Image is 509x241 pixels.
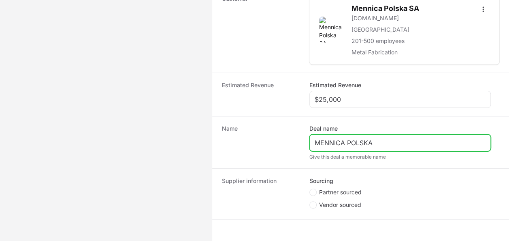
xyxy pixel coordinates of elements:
a: [DOMAIN_NAME] [351,14,419,22]
span: Vendor sourced [319,201,361,209]
button: Open options [477,3,490,16]
div: Give this deal a memorable name [309,154,491,160]
legend: Sourcing [309,177,333,185]
p: [GEOGRAPHIC_DATA] [351,26,419,34]
h2: Mennica Polska SA [351,3,419,14]
img: Mennica Polska SA [319,17,345,43]
dt: Supplier information [222,177,300,211]
label: Estimated Revenue [309,81,361,89]
label: Deal name [309,125,338,133]
dt: Estimated Revenue [222,81,300,108]
input: $ [315,95,486,104]
p: 201-500 employees [351,37,419,45]
dt: Name [222,125,300,160]
p: Metal Fabrication [351,48,419,56]
span: Partner sourced [319,188,362,196]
